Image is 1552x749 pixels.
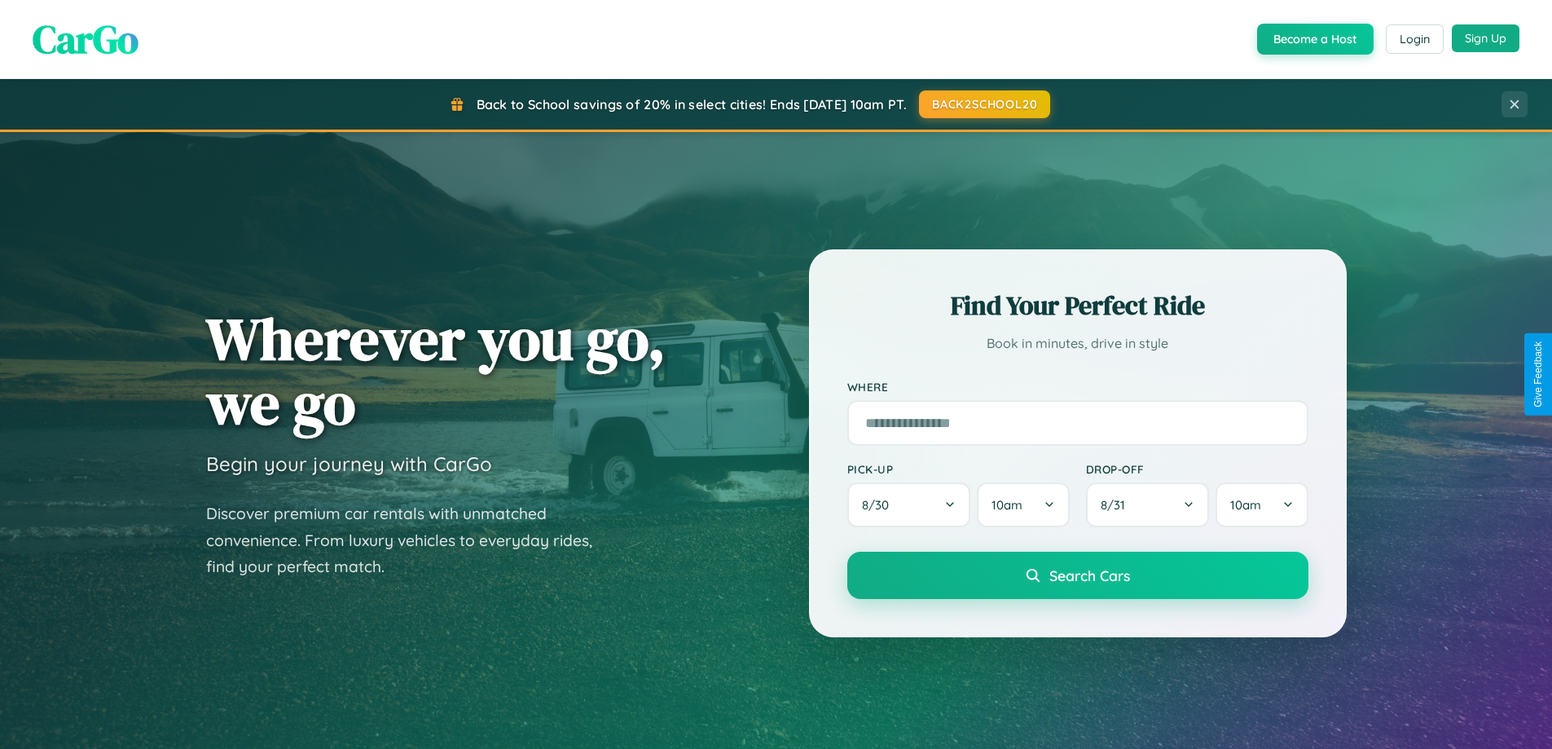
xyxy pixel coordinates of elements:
span: 8 / 30 [862,497,897,513]
button: 8/30 [847,482,971,527]
p: Book in minutes, drive in style [847,332,1308,355]
span: 8 / 31 [1101,497,1133,513]
span: 10am [991,497,1022,513]
label: Where [847,380,1308,394]
div: Give Feedback [1532,341,1544,408]
h1: Wherever you go, we go [206,306,666,435]
button: 8/31 [1086,482,1210,527]
button: BACK2SCHOOL20 [919,90,1050,118]
span: Search Cars [1049,566,1130,584]
button: Login [1386,24,1444,54]
button: Search Cars [847,552,1308,599]
span: Back to School savings of 20% in select cities! Ends [DATE] 10am PT. [477,96,907,112]
button: 10am [1216,482,1308,527]
span: CarGo [33,12,138,66]
label: Pick-up [847,462,1070,476]
p: Discover premium car rentals with unmatched convenience. From luxury vehicles to everyday rides, ... [206,500,613,580]
button: 10am [977,482,1069,527]
button: Become a Host [1257,24,1374,55]
span: 10am [1230,497,1261,513]
h2: Find Your Perfect Ride [847,288,1308,324]
h3: Begin your journey with CarGo [206,452,492,476]
label: Drop-off [1086,462,1308,476]
button: Sign Up [1452,24,1519,52]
